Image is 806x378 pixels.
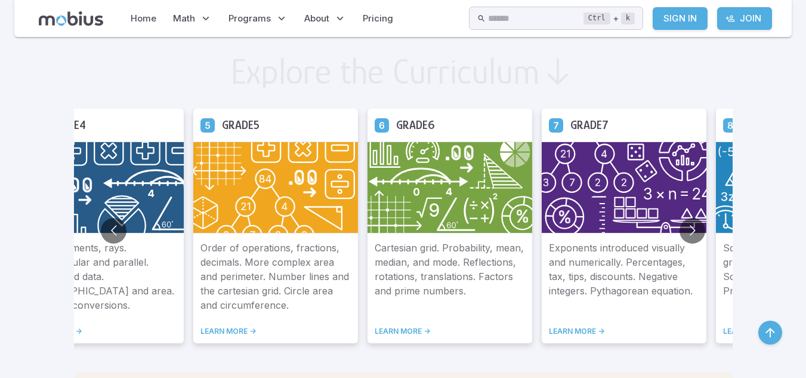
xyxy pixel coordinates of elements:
[173,12,195,25] span: Math
[19,142,184,233] img: Grade 4
[583,11,635,26] div: +
[723,118,737,132] a: Grade 8
[653,7,708,30] a: Sign In
[368,142,532,233] img: Grade 6
[200,118,215,132] a: Grade 5
[570,116,609,134] h5: Grade 7
[359,5,397,32] a: Pricing
[583,13,610,24] kbd: Ctrl
[375,241,525,312] p: Cartesian grid. Probability, mean, median, and mode. Reflections, rotations, translations. Factor...
[549,327,699,336] a: LEARN MORE ->
[396,116,435,134] h5: Grade 6
[26,327,177,336] a: LEARN MORE ->
[549,118,563,132] a: Grade 7
[680,218,705,244] button: Go to next slide
[48,116,86,134] h5: Grade 4
[26,241,177,312] p: Lines, segments, rays. Perpendicular and parallel. Graphs and data. [GEOGRAPHIC_DATA] and area. U...
[375,118,389,132] a: Grade 6
[230,54,540,90] h2: Explore the Curriculum
[222,116,260,134] h5: Grade 5
[375,327,525,336] a: LEARN MORE ->
[228,12,271,25] span: Programs
[101,218,126,244] button: Go to previous slide
[304,12,329,25] span: About
[621,13,635,24] kbd: k
[200,241,351,312] p: Order of operations, fractions, decimals. More complex area and perimeter. Number lines and the c...
[542,142,706,233] img: Grade 7
[200,327,351,336] a: LEARN MORE ->
[717,7,772,30] a: Join
[549,241,699,312] p: Exponents introduced visually and numerically. Percentages, tax, tips, discounts. Negative intege...
[127,5,160,32] a: Home
[193,142,358,233] img: Grade 5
